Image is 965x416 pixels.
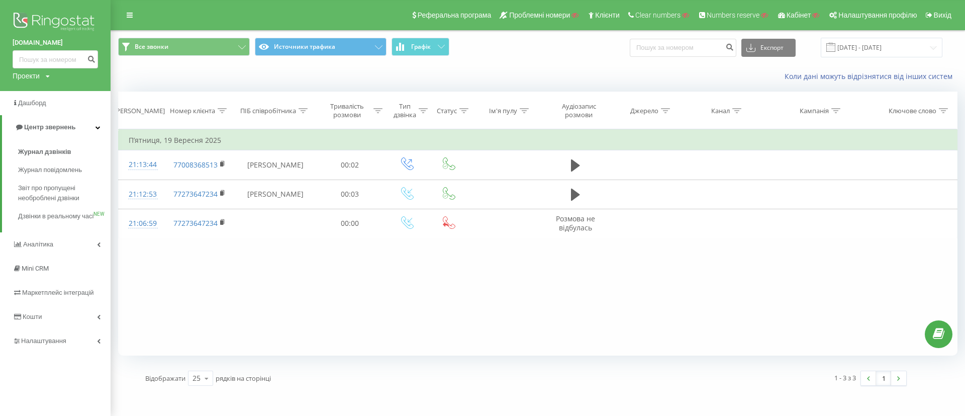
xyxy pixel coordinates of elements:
a: Центр звернень [2,115,111,139]
span: Відображати [145,374,185,383]
a: 77008368513 [173,160,218,170]
div: Ім'я пулу [489,107,517,115]
span: Журнал повідомлень [18,165,82,175]
span: Все звонки [135,43,168,51]
div: Кампанія [800,107,829,115]
button: Графік [392,38,449,56]
span: Маркетплейс інтеграцій [22,289,94,296]
span: Кабінет [787,11,811,19]
a: 77273647234 [173,189,218,199]
span: Графік [411,43,431,50]
span: Проблемні номери [509,11,570,19]
td: 00:02 [315,150,385,180]
td: [PERSON_NAME] [236,180,315,209]
td: 00:00 [315,209,385,238]
input: Пошук за номером [630,39,736,57]
span: Numbers reserve [707,11,759,19]
span: Аналiтика [23,240,53,248]
div: Аудіозапис розмови [551,102,607,119]
button: Источники трафика [255,38,387,56]
a: Коли дані можуть відрізнятися вiд інших систем [785,71,957,81]
button: Все звонки [118,38,250,56]
span: Клієнти [595,11,620,19]
a: [DOMAIN_NAME] [13,38,98,48]
div: 21:06:59 [129,214,153,233]
span: Розмова не відбулась [556,214,595,232]
a: Дзвінки в реальному часіNEW [18,207,111,225]
div: Ключове слово [889,107,936,115]
div: Номер клієнта [170,107,215,115]
div: Тип дзвінка [394,102,416,119]
td: П’ятниця, 19 Вересня 2025 [119,130,957,150]
span: Звіт про пропущені необроблені дзвінки [18,183,106,203]
div: Статус [437,107,457,115]
span: Налаштування профілю [838,11,917,19]
span: Дзвінки в реальному часі [18,211,93,221]
a: 1 [876,371,891,385]
span: Дашборд [18,99,46,107]
span: Вихід [934,11,951,19]
div: ПІБ співробітника [240,107,296,115]
div: Тривалість розмови [324,102,371,119]
div: Канал [711,107,730,115]
a: Журнал дзвінків [18,143,111,161]
div: [PERSON_NAME] [114,107,165,115]
a: Журнал повідомлень [18,161,111,179]
span: Clear numbers [635,11,681,19]
span: Налаштування [21,337,66,345]
span: Mini CRM [22,265,49,272]
div: 1 - 3 з 3 [834,373,856,383]
div: 21:12:53 [129,185,153,204]
span: рядків на сторінці [216,374,271,383]
span: Центр звернень [24,123,75,131]
div: 21:13:44 [129,155,153,175]
td: 00:03 [315,180,385,209]
button: Експорт [741,39,796,57]
span: Кошти [23,313,42,320]
input: Пошук за номером [13,50,98,68]
td: [PERSON_NAME] [236,150,315,180]
span: Журнал дзвінків [18,147,71,157]
div: 25 [192,373,201,383]
a: Звіт про пропущені необроблені дзвінки [18,179,111,207]
img: Ringostat logo [13,10,98,35]
div: Проекти [13,71,40,81]
a: 77273647234 [173,218,218,228]
div: Джерело [630,107,658,115]
span: Реферальна програма [418,11,492,19]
